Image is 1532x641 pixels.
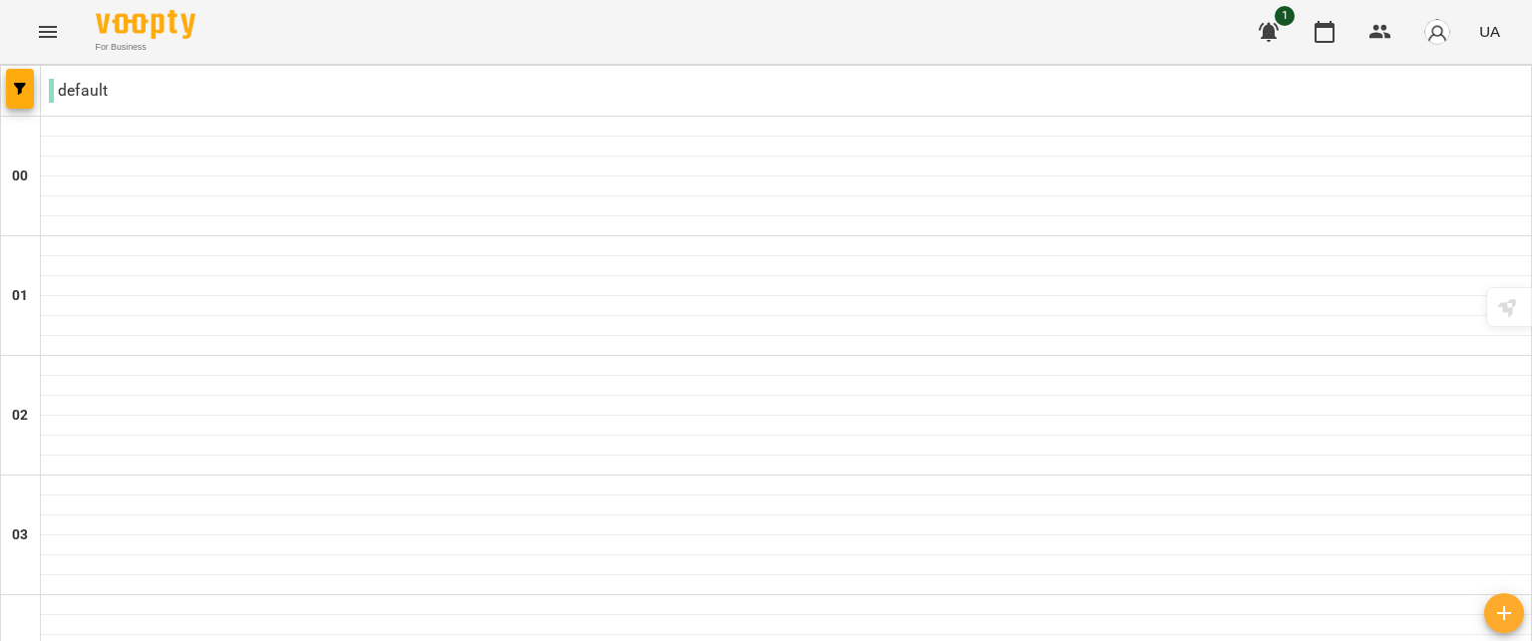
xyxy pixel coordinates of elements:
[49,79,108,103] p: default
[1423,18,1451,46] img: avatar_s.png
[96,41,195,54] span: For Business
[1484,593,1524,633] button: Створити урок
[1479,21,1500,42] span: UA
[96,10,195,39] img: Voopty Logo
[24,8,72,56] button: Menu
[1275,6,1295,26] span: 1
[1471,13,1508,50] button: UA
